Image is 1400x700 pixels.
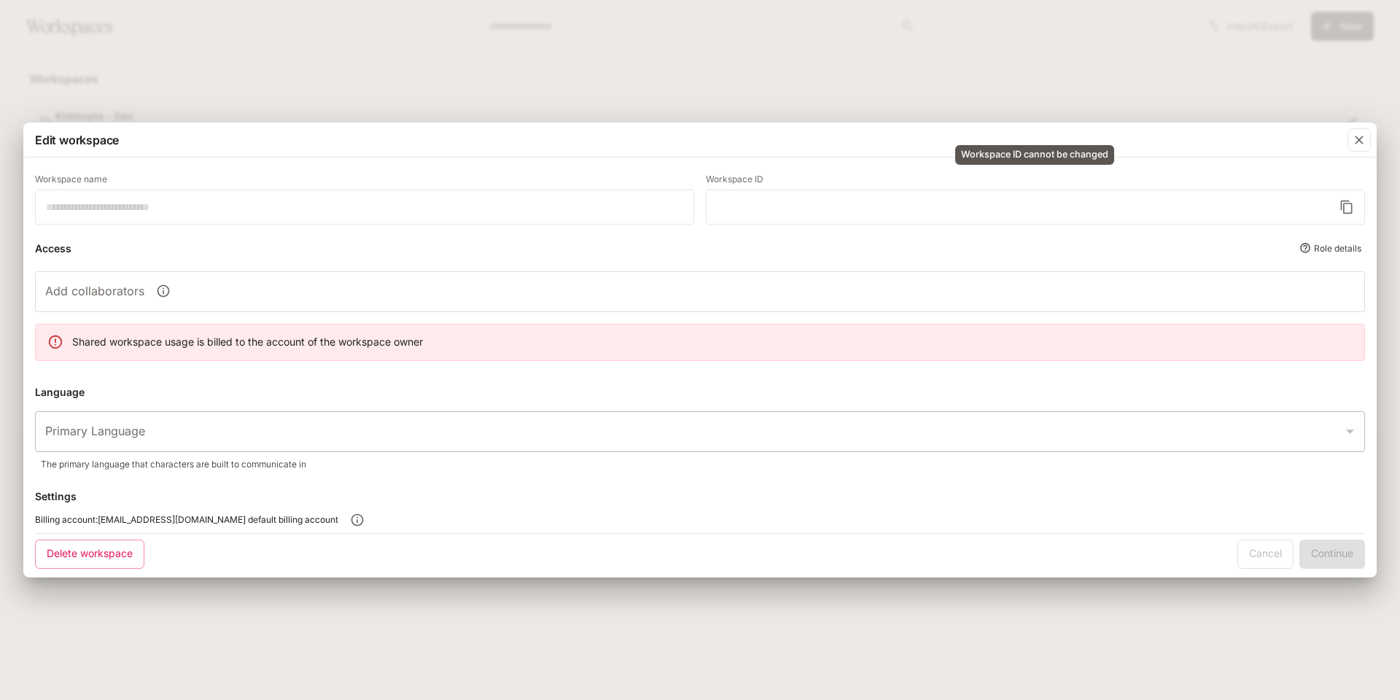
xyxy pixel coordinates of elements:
[1297,236,1365,260] button: Role details
[706,175,1365,225] div: Workspace ID cannot be changed
[35,384,85,400] p: Language
[41,458,1359,471] p: The primary language that characters are built to communicate in
[706,175,763,184] p: Workspace ID
[35,241,71,256] p: Access
[72,329,423,355] div: Shared workspace usage is billed to the account of the workspace owner
[35,131,119,149] p: Edit workspace
[35,489,77,504] p: Settings
[35,540,144,569] button: Delete workspace
[35,513,338,527] span: Billing account: [EMAIL_ADDRESS][DOMAIN_NAME] default billing account
[35,411,1365,452] div: ​
[35,175,107,184] p: Workspace name
[955,145,1114,165] div: Workspace ID cannot be changed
